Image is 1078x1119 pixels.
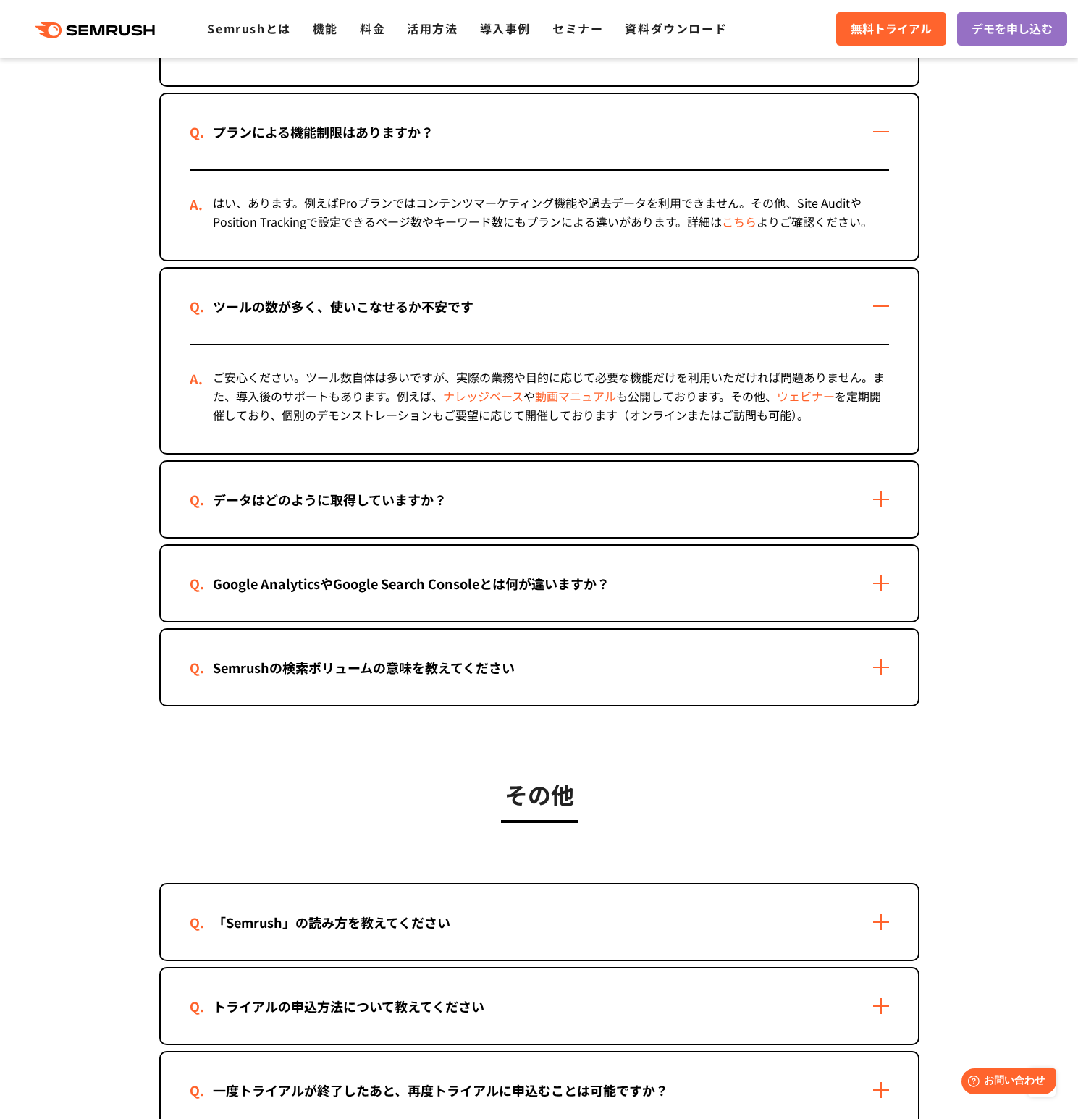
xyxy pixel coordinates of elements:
div: ツールの数が多く、使いこなせるか不安です [190,296,497,317]
div: Google AnalyticsやGoogle Search Consoleとは何が違いますか？ [190,573,633,594]
div: Semrushの検索ボリュームの意味を教えてください [190,657,538,678]
a: セミナー [552,20,603,37]
span: 無料トライアル [851,20,932,38]
a: Semrushとは [207,20,290,37]
div: ご安心ください。ツール数自体は多いですが、実際の業務や目的に応じて必要な機能だけを利用いただければ問題ありません。また、導入後のサポートもあります。例えば、 や も公開しております。その他、 を... [190,345,889,453]
a: ウェビナー [777,387,835,405]
h3: その他 [159,776,919,812]
div: データはどのように取得していますか？ [190,489,470,510]
div: 「Semrush」の読み方を教えてください [190,912,473,933]
div: 一度トライアルが終了したあと、再度トライアルに申込むことは可能ですか？ [190,1080,691,1101]
a: 無料トライアル [836,12,946,46]
a: ナレッジベース [443,387,523,405]
span: デモを申し込む [972,20,1053,38]
a: デモを申し込む [957,12,1067,46]
a: 活用方法 [407,20,458,37]
a: 動画マニュアル [535,387,616,405]
div: はい、あります。例えばProプランではコンテンツマーケティング機能や過去データを利用できません。その他、Site AuditやPosition Trackingで設定できるページ数やキーワード数... [190,171,889,260]
a: こちら [722,213,757,230]
div: トライアルの申込方法について教えてください [190,996,508,1017]
a: 導入事例 [480,20,531,37]
a: 料金 [360,20,385,37]
a: 機能 [313,20,338,37]
div: プランによる機能制限はありますか？ [190,122,457,143]
a: 資料ダウンロード [625,20,727,37]
iframe: Help widget launcher [949,1063,1062,1103]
